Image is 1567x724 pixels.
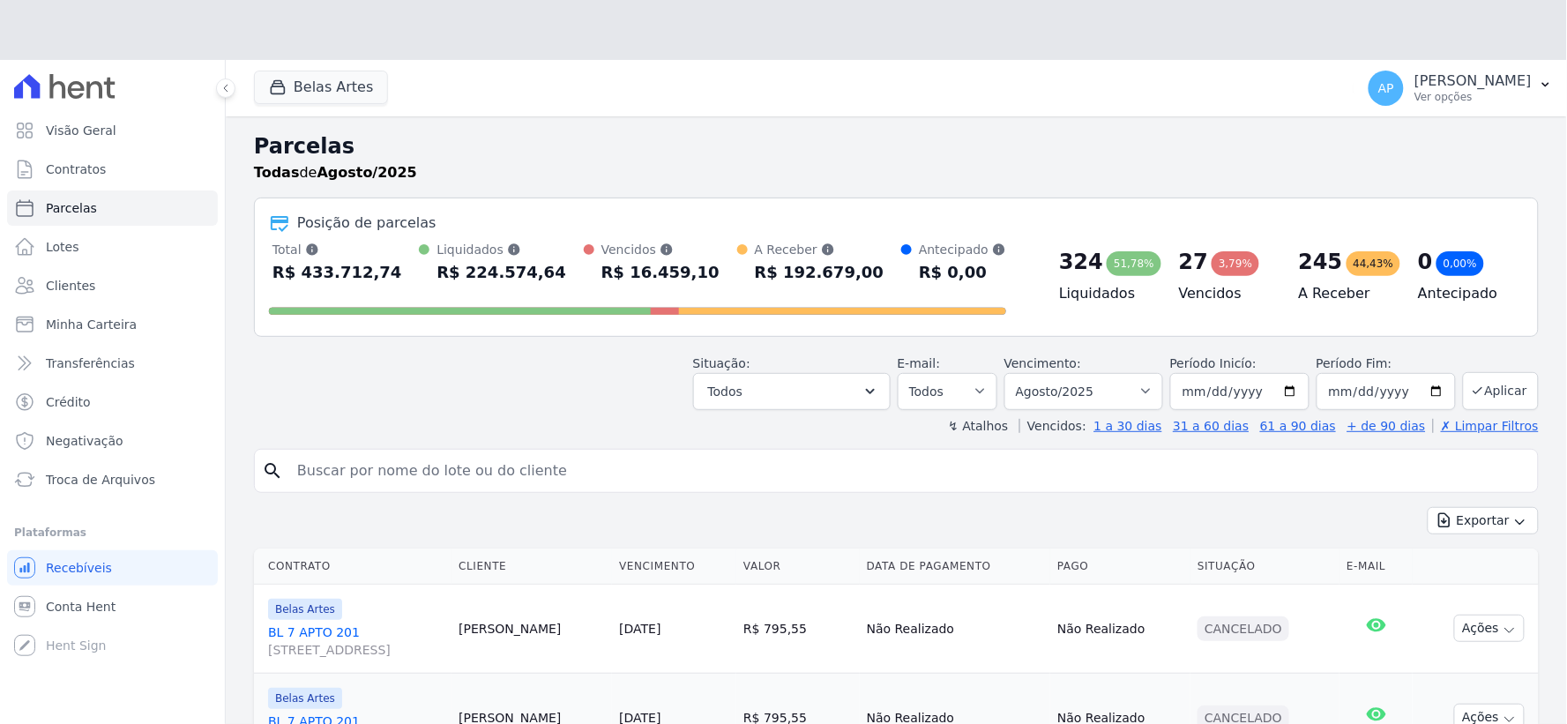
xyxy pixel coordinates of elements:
div: R$ 0,00 [919,258,1006,287]
i: search [262,460,283,481]
div: 324 [1059,248,1103,276]
div: 245 [1299,248,1343,276]
button: Belas Artes [254,71,388,104]
label: Período Inicío: [1170,356,1257,370]
th: Data de Pagamento [860,549,1050,585]
input: Buscar por nome do lote ou do cliente [287,453,1531,489]
span: Conta Hent [46,598,116,616]
span: Troca de Arquivos [46,471,155,489]
label: E-mail: [898,356,941,370]
h4: Liquidados [1059,283,1151,304]
div: Total [272,241,402,258]
label: Vencidos: [1019,419,1086,433]
span: Belas Artes [268,688,342,709]
a: ✗ Limpar Filtros [1433,419,1539,433]
a: Clientes [7,268,218,303]
a: [DATE] [619,622,660,636]
span: Parcelas [46,199,97,217]
h4: A Receber [1299,283,1391,304]
div: Plataformas [14,522,211,543]
button: Todos [693,373,891,410]
th: Contrato [254,549,451,585]
div: Liquidados [437,241,566,258]
button: Aplicar [1463,372,1539,410]
span: Recebíveis [46,559,112,577]
label: Período Fim: [1317,355,1456,373]
span: AP [1378,82,1394,94]
span: Negativação [46,432,123,450]
td: Não Realizado [860,584,1050,673]
div: 44,43% [1347,251,1401,276]
h4: Antecipado [1418,283,1510,304]
a: Troca de Arquivos [7,462,218,497]
div: R$ 224.574,64 [437,258,566,287]
strong: Todas [254,164,300,181]
a: Visão Geral [7,113,218,148]
span: Crédito [46,393,91,411]
span: Lotes [46,238,79,256]
td: [PERSON_NAME] [451,584,612,673]
label: ↯ Atalhos [948,419,1008,433]
iframe: Intercom live chat [18,664,60,706]
a: Parcelas [7,190,218,226]
div: Cancelado [1198,616,1289,641]
p: de [254,162,417,183]
a: 1 a 30 dias [1094,419,1162,433]
h4: Vencidos [1179,283,1271,304]
div: 3,79% [1212,251,1259,276]
p: [PERSON_NAME] [1414,72,1532,90]
div: R$ 433.712,74 [272,258,402,287]
span: Minha Carteira [46,316,137,333]
a: 31 a 60 dias [1173,419,1249,433]
label: Situação: [693,356,750,370]
th: Vencimento [612,549,736,585]
a: Lotes [7,229,218,265]
div: 0,00% [1436,251,1484,276]
span: Visão Geral [46,122,116,139]
button: Ações [1454,615,1525,642]
a: Conta Hent [7,589,218,624]
th: Cliente [451,549,612,585]
div: 27 [1179,248,1208,276]
td: Não Realizado [1050,584,1190,673]
a: Recebíveis [7,550,218,586]
span: Transferências [46,355,135,372]
label: Vencimento: [1004,356,1081,370]
th: Situação [1190,549,1339,585]
div: Vencidos [601,241,720,258]
a: Contratos [7,152,218,187]
span: Todos [708,381,742,402]
a: Transferências [7,346,218,381]
div: 0 [1418,248,1433,276]
div: A Receber [755,241,884,258]
span: [STREET_ADDRESS] [268,641,444,659]
p: Ver opções [1414,90,1532,104]
div: R$ 192.679,00 [755,258,884,287]
th: Pago [1050,549,1190,585]
a: 61 a 90 dias [1260,419,1336,433]
span: Belas Artes [268,599,342,620]
div: R$ 16.459,10 [601,258,720,287]
div: Antecipado [919,241,1006,258]
a: Minha Carteira [7,307,218,342]
th: Valor [736,549,860,585]
a: + de 90 dias [1347,419,1426,433]
td: R$ 795,55 [736,584,860,673]
button: AP [PERSON_NAME] Ver opções [1354,63,1567,113]
div: Posição de parcelas [297,213,437,234]
span: Contratos [46,160,106,178]
span: Clientes [46,277,95,295]
a: BL 7 APTO 201[STREET_ADDRESS] [268,623,444,659]
th: E-mail [1339,549,1413,585]
strong: Agosto/2025 [317,164,417,181]
a: Crédito [7,384,218,420]
a: Negativação [7,423,218,459]
h2: Parcelas [254,131,1539,162]
button: Exportar [1428,507,1539,534]
div: 51,78% [1107,251,1161,276]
